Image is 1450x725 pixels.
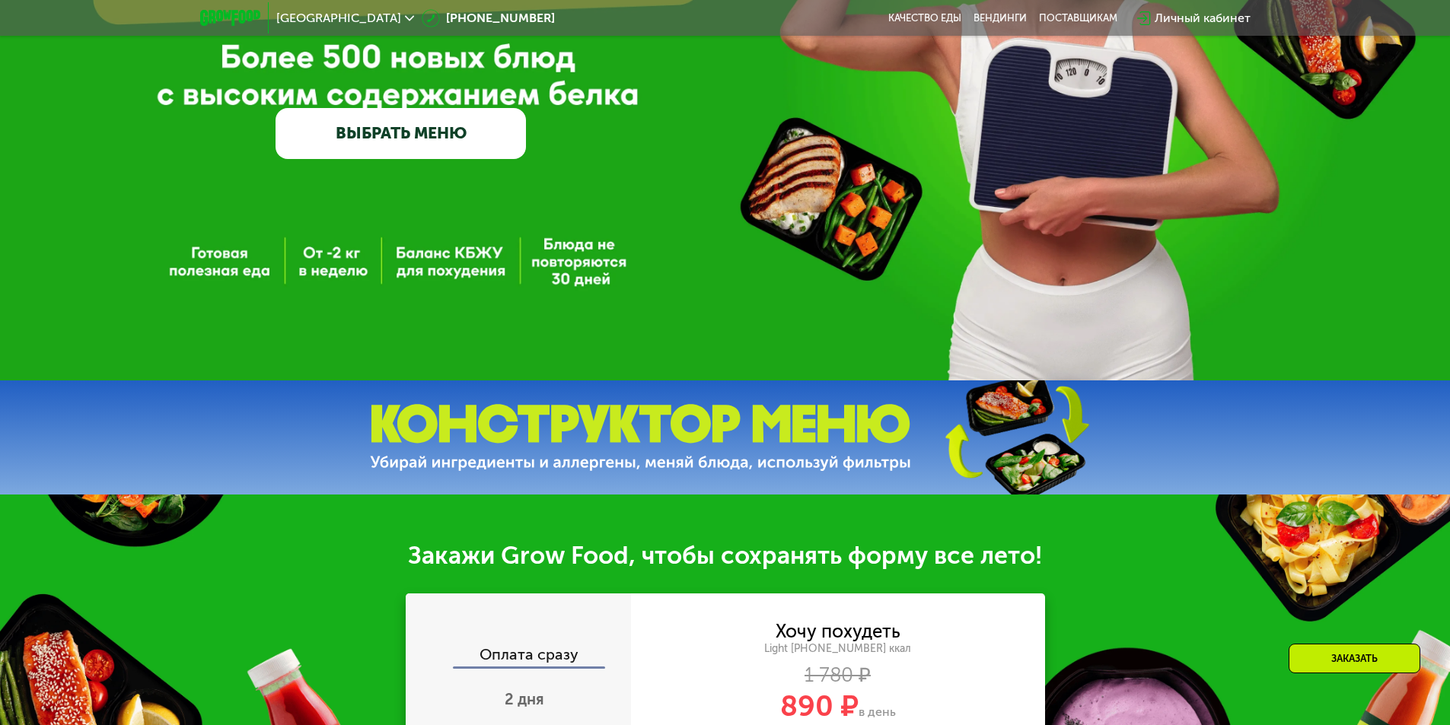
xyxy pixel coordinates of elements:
a: ВЫБРАТЬ МЕНЮ [276,108,526,158]
div: Оплата сразу [407,647,631,666]
div: Заказать [1289,644,1420,673]
div: 1 780 ₽ [631,667,1045,684]
span: в день [859,704,896,719]
span: 2 дня [505,690,544,708]
div: Хочу похудеть [776,623,900,640]
div: Light [PHONE_NUMBER] ккал [631,642,1045,656]
div: Личный кабинет [1155,9,1251,27]
a: Качество еды [888,12,961,24]
a: Вендинги [974,12,1027,24]
div: поставщикам [1039,12,1117,24]
span: [GEOGRAPHIC_DATA] [276,12,401,24]
a: [PHONE_NUMBER] [422,9,555,27]
span: 890 ₽ [780,688,859,723]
